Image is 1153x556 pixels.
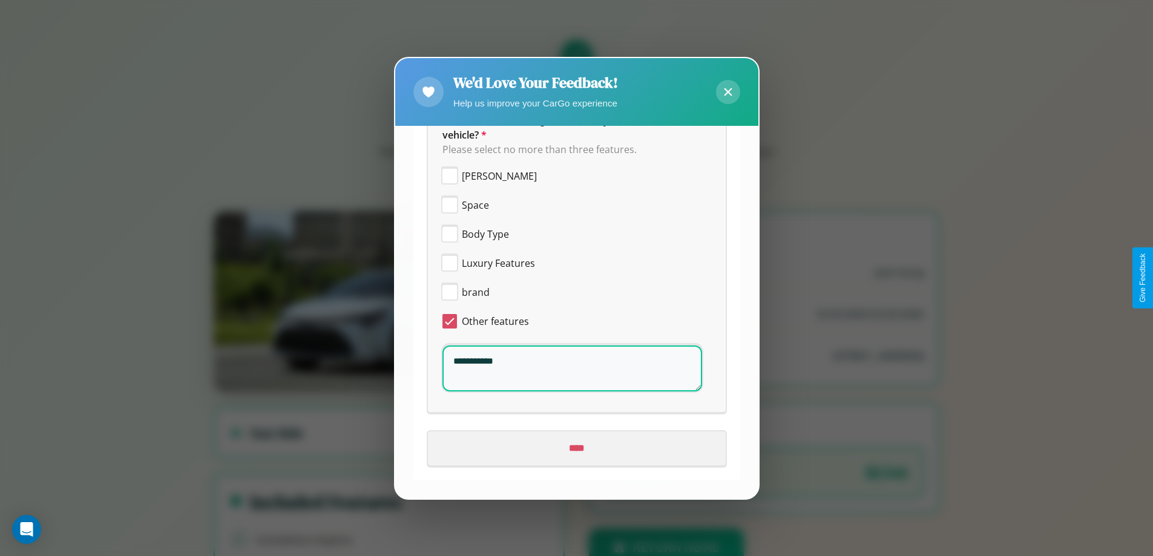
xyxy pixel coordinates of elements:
div: Give Feedback [1138,253,1147,303]
span: Body Type [462,227,509,241]
h2: We'd Love Your Feedback! [453,73,618,93]
span: Other features [462,314,529,329]
p: Help us improve your CarGo experience [453,95,618,111]
span: [PERSON_NAME] [462,169,537,183]
span: Luxury Features [462,256,535,270]
span: brand [462,285,490,299]
span: Space [462,198,489,212]
span: Which of the following features do you value the most in a vehicle? [442,114,713,142]
div: Open Intercom Messenger [12,515,41,544]
span: Please select no more than three features. [442,143,637,156]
